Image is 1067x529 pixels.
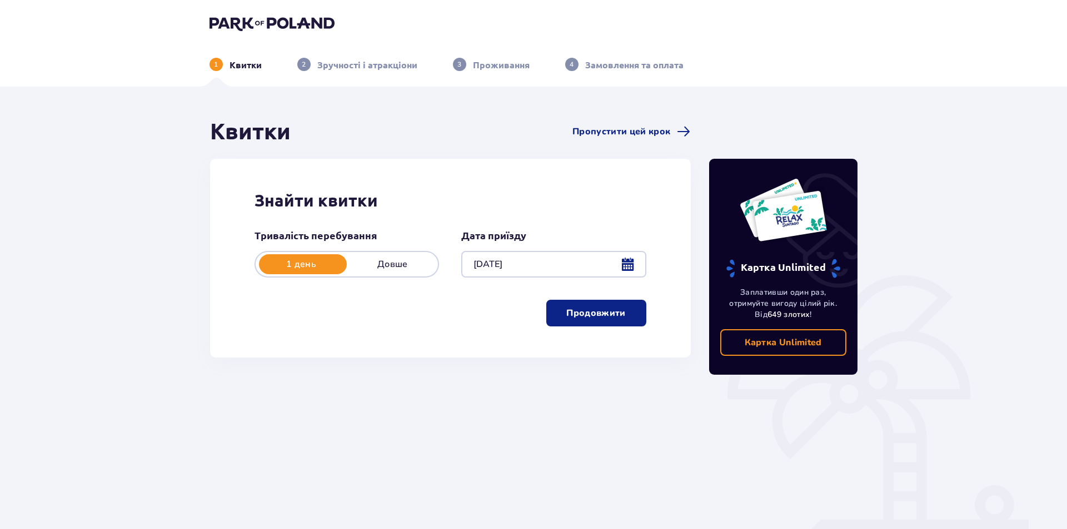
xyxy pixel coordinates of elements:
p: Тривалість перебування [255,229,377,242]
span: Пропустити цей крок [572,125,670,138]
p: Проживання [473,59,530,71]
img: Park of Poland logo [210,16,335,31]
p: Картка Unlimited [725,259,841,278]
p: Замовлення та оплата [585,59,684,71]
p: 1 [214,59,218,69]
p: Дата приїзду [461,229,526,242]
span: 649 злотих [767,309,810,320]
p: Зручності і атракціони [317,59,417,71]
p: 2 [302,59,306,69]
a: Картка Unlimited [720,329,847,356]
p: Картка Unlimited [745,336,822,349]
p: Заплативши один раз, отримуйте вигоду цілий рік. Від ! [720,287,847,320]
h1: Квитки [210,118,291,145]
button: Продовжити [546,300,646,326]
p: 4 [570,59,574,69]
p: 1 день [256,258,347,270]
p: 3 [457,59,461,69]
a: Пропустити цей крок [572,125,690,138]
h2: Знайти квитки [255,190,646,211]
p: Продовжити [566,307,625,319]
p: Квитки [230,59,262,71]
p: Довше [347,258,438,270]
